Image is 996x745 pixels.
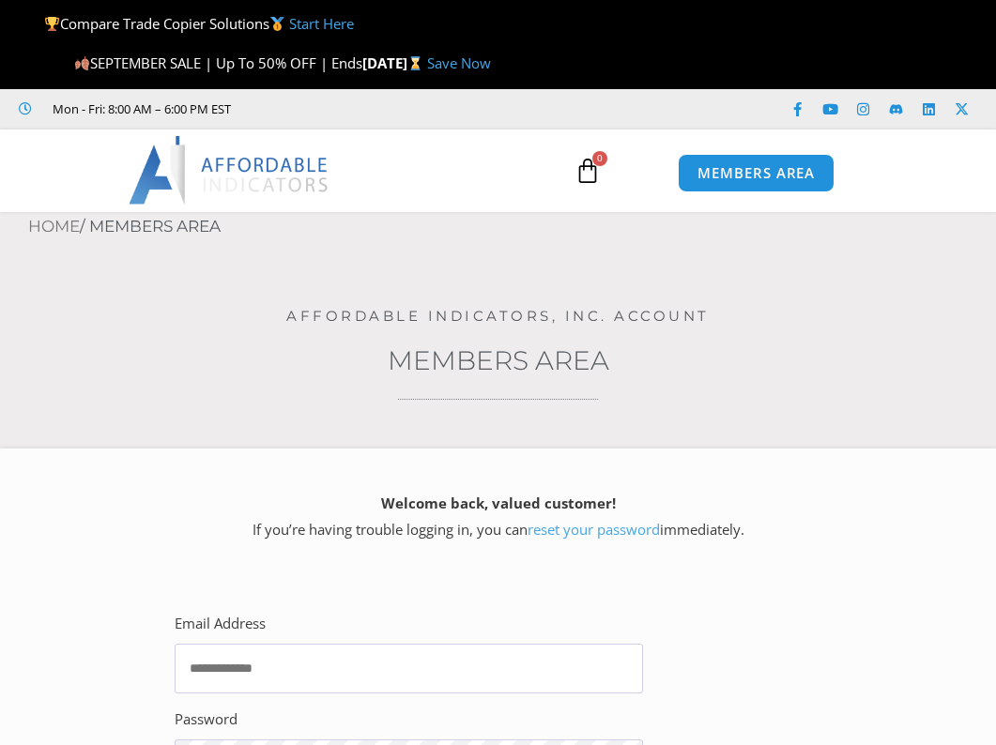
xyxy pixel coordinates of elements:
[44,14,354,33] span: Compare Trade Copier Solutions
[362,53,427,72] strong: [DATE]
[270,17,284,31] img: 🥇
[592,151,607,166] span: 0
[28,212,996,242] nav: Breadcrumb
[388,344,609,376] a: Members Area
[33,491,963,543] p: If you’re having trouble logging in, you can immediately.
[175,707,238,733] label: Password
[175,611,266,637] label: Email Address
[678,154,835,192] a: MEMBERS AREA
[48,98,231,120] span: Mon - Fri: 8:00 AM – 6:00 PM EST
[28,217,80,236] a: Home
[381,494,616,512] strong: Welcome back, valued customer!
[289,14,354,33] a: Start Here
[528,520,660,539] a: reset your password
[129,136,330,204] img: LogoAI | Affordable Indicators – NinjaTrader
[74,53,362,72] span: SEPTEMBER SALE | Up To 50% OFF | Ends
[45,17,59,31] img: 🏆
[697,166,815,180] span: MEMBERS AREA
[245,99,527,118] iframe: Customer reviews powered by Trustpilot
[427,53,491,72] a: Save Now
[546,144,629,198] a: 0
[408,56,422,70] img: ⌛
[286,307,710,325] a: Affordable Indicators, Inc. Account
[75,56,89,70] img: 🍂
